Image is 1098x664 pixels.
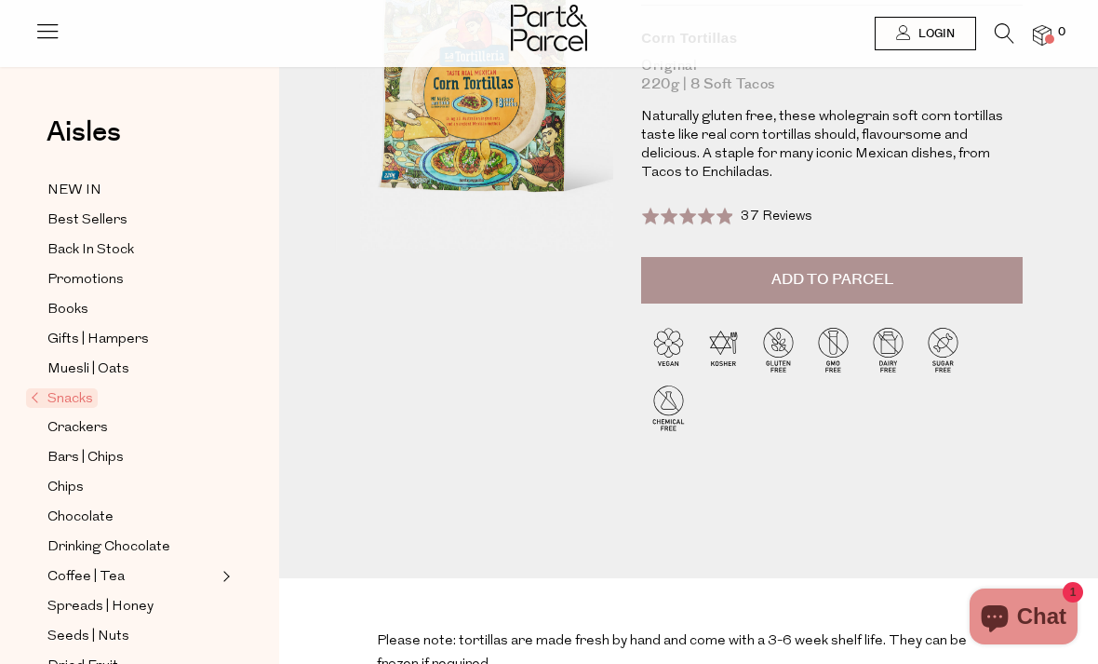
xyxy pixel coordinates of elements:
[47,210,127,232] span: Best Sellers
[47,180,101,202] span: NEW IN
[47,535,217,559] a: Drinking Chocolate
[47,476,217,499] a: Chips
[47,416,217,440] a: Crackers
[47,298,217,321] a: Books
[47,596,154,618] span: Spreads | Honey
[47,565,217,589] a: Coffee | Tea
[641,380,696,435] img: P_P-ICONS-Live_Bec_V11_Chemical_Free.svg
[47,209,217,232] a: Best Sellers
[696,322,751,377] img: P_P-ICONS-Live_Bec_V11_Kosher.svg
[641,108,1023,183] p: Naturally gluten free, these wholegrain soft corn tortillas taste like real corn tortillas should...
[47,477,84,499] span: Chips
[861,322,916,377] img: P_P-ICONS-Live_Bec_V11_Dairy_Free.svg
[771,269,893,291] span: Add to Parcel
[47,269,124,291] span: Promotions
[47,417,108,440] span: Crackers
[47,268,217,291] a: Promotions
[641,257,1023,304] button: Add to Parcel
[47,507,114,529] span: Chocolate
[47,359,129,381] span: Muesli | Oats
[964,589,1083,649] inbox-online-store-chat: Shopify online store chat
[914,26,955,42] span: Login
[741,210,812,224] span: 37 Reviews
[47,118,121,165] a: Aisles
[875,17,976,50] a: Login
[511,5,587,51] img: Part&Parcel
[916,322,971,377] img: P_P-ICONS-Live_Bec_V11_Sugar_Free.svg
[751,322,806,377] img: P_P-ICONS-Live_Bec_V11_Gluten_Free.svg
[47,112,121,153] span: Aisles
[47,328,217,351] a: Gifts | Hampers
[641,57,1023,94] div: Original 220g | 8 Soft Tacos
[47,595,217,618] a: Spreads | Honey
[47,566,125,589] span: Coffee | Tea
[47,447,124,469] span: Bars | Chips
[47,299,88,321] span: Books
[47,329,149,351] span: Gifts | Hampers
[26,388,98,408] span: Snacks
[47,625,217,648] a: Seeds | Nuts
[377,634,456,648] span: Please note:
[47,626,129,648] span: Seeds | Nuts
[47,506,217,529] a: Chocolate
[47,238,217,262] a: Back In Stock
[218,565,231,588] button: Expand/Collapse Coffee | Tea
[47,446,217,469] a: Bars | Chips
[31,387,217,410] a: Snacks
[806,322,861,377] img: P_P-ICONS-Live_Bec_V11_GMO_Free.svg
[47,239,134,262] span: Back In Stock
[1033,25,1051,45] a: 0
[641,322,696,377] img: P_P-ICONS-Live_Bec_V11_Vegan.svg
[47,179,217,202] a: NEW IN
[47,536,170,559] span: Drinking Chocolate
[47,358,217,381] a: Muesli | Oats
[1053,24,1070,41] span: 0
